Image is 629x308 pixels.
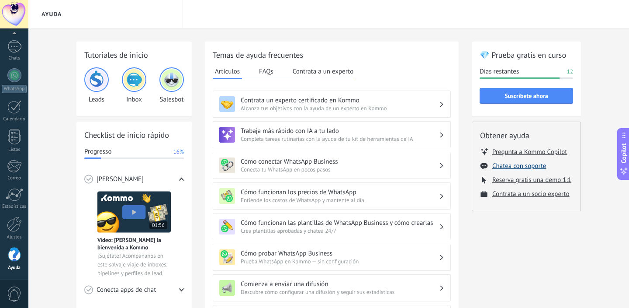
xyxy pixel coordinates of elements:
[567,67,573,76] span: 12
[241,188,439,196] h3: Cómo funcionan los precios de WhatsApp
[492,162,546,170] button: Chatea con soporte
[84,67,109,104] div: Leads
[2,85,27,93] div: WhatsApp
[241,288,439,296] span: Descubre cómo configurar una difusión y seguir sus estadísticas
[241,157,439,166] h3: Cómo conectar WhatsApp Business
[505,93,548,99] span: Suscríbete ahora
[241,96,439,105] h3: Contrata un experto certificado en Kommo
[97,175,144,184] span: [PERSON_NAME]
[480,88,573,104] button: Suscríbete ahora
[97,191,171,233] img: Meet video
[241,280,439,288] h3: Comienza a enviar una difusión
[480,49,573,60] h2: 💎 Prueba gratis en curso
[241,219,439,227] h3: Cómo funcionan las plantillas de WhatsApp Business y cómo crearlas
[173,147,184,156] span: 16%
[241,258,439,265] span: Prueba WhatsApp en Kommo — sin configuración
[2,147,27,153] div: Listas
[619,143,628,164] span: Copilot
[2,116,27,122] div: Calendario
[492,190,570,198] button: Contrata a un socio experto
[241,127,439,135] h3: Trabaja más rápido con IA a tu lado
[241,166,439,173] span: Conecta tu WhatsApp en pocos pasos
[97,286,156,294] span: Conecta apps de chat
[480,130,573,141] h2: Obtener ayuda
[492,147,567,156] button: Pregunta a Kommo Copilot
[480,67,519,76] span: Días restantes
[241,135,439,143] span: Completa tareas rutinarias con la ayuda de tu kit de herramientas de IA
[492,176,571,184] button: Reserva gratis una demo 1:1
[84,129,184,140] h2: Checklist de inicio rápido
[2,234,27,240] div: Ajustes
[213,49,451,60] h2: Temas de ayuda frecuentes
[97,252,171,278] span: ¡Sujétate! Acompáñanos en este salvaje viaje de inboxes, pipelines y perfiles de lead.
[241,227,439,234] span: Crea plantillas aprobadas y chatea 24/7
[159,67,184,104] div: Salesbot
[2,265,27,271] div: Ayuda
[84,147,111,156] span: Progresso
[2,204,27,210] div: Estadísticas
[84,49,184,60] h2: Tutoriales de inicio
[2,56,27,61] div: Chats
[122,67,146,104] div: Inbox
[241,196,439,204] span: Entiende los costos de WhatsApp y mantente al día
[213,65,242,79] button: Artículos
[97,236,171,251] span: Vídeo: [PERSON_NAME] la bienvenida a Kommo
[2,175,27,181] div: Correo
[257,65,276,78] button: FAQs
[241,105,439,112] span: Alcanza tus objetivos con la ayuda de un experto en Kommo
[290,65,356,78] button: Contrata a un experto
[241,249,439,258] h3: Cómo probar WhatsApp Business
